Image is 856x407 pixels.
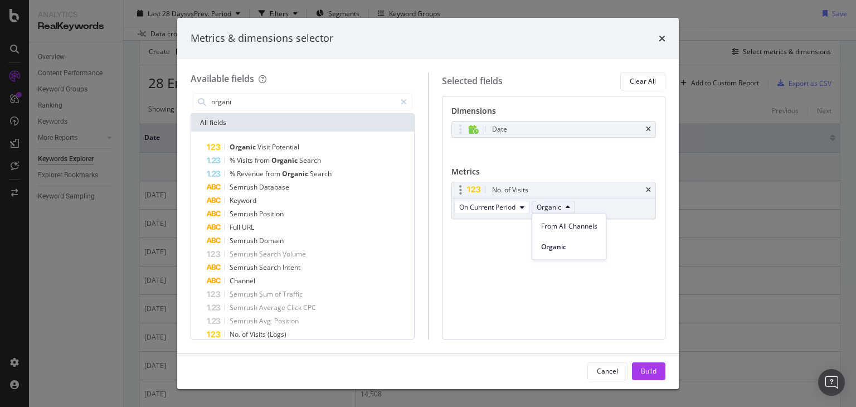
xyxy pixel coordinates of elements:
[230,249,259,259] span: Semrush
[532,201,575,214] button: Organic
[230,263,259,272] span: Semrush
[230,209,259,219] span: Semrush
[230,156,237,165] span: %
[259,236,284,245] span: Domain
[230,182,259,192] span: Semrush
[587,362,628,380] button: Cancel
[283,289,303,299] span: Traffic
[310,169,332,178] span: Search
[537,202,561,212] span: Organic
[259,182,289,192] span: Database
[230,236,259,245] span: Semrush
[230,196,256,205] span: Keyword
[191,114,414,132] div: All fields
[272,142,299,152] span: Potential
[442,75,503,88] div: Selected fields
[454,201,529,214] button: On Current Period
[287,303,303,312] span: Click
[459,202,515,212] span: On Current Period
[191,72,254,85] div: Available fields
[259,263,283,272] span: Search
[255,156,271,165] span: from
[257,142,272,152] span: Visit
[541,242,597,252] span: Organic
[259,303,287,312] span: Average
[541,221,597,231] span: From All Channels
[259,316,274,326] span: Avg.
[230,222,242,232] span: Full
[597,366,618,376] div: Cancel
[632,362,665,380] button: Build
[303,303,316,312] span: CPC
[451,105,656,121] div: Dimensions
[230,316,259,326] span: Semrush
[451,166,656,182] div: Metrics
[267,330,286,339] span: (Logs)
[283,249,306,259] span: Volume
[451,182,656,219] div: No. of VisitstimesOn Current PeriodOrganic
[250,330,267,339] span: Visits
[210,94,396,110] input: Search by field name
[620,72,665,90] button: Clear All
[259,249,283,259] span: Search
[242,222,254,232] span: URL
[177,18,679,389] div: modal
[265,169,282,178] span: from
[230,169,237,178] span: %
[492,185,528,196] div: No. of Visits
[259,289,275,299] span: Sum
[274,316,299,326] span: Position
[659,31,665,46] div: times
[492,124,507,135] div: Date
[259,209,284,219] span: Position
[282,169,310,178] span: Organic
[818,369,845,396] div: Open Intercom Messenger
[230,330,242,339] span: No.
[283,263,300,272] span: Intent
[641,366,656,376] div: Build
[237,156,255,165] span: Visits
[242,330,250,339] span: of
[646,187,651,193] div: times
[299,156,321,165] span: Search
[451,121,656,138] div: Datetimes
[275,289,283,299] span: of
[630,76,656,86] div: Clear All
[646,126,651,133] div: times
[230,303,259,312] span: Semrush
[230,142,257,152] span: Organic
[271,156,299,165] span: Organic
[191,31,333,46] div: Metrics & dimensions selector
[230,276,255,285] span: Channel
[230,289,259,299] span: Semrush
[237,169,265,178] span: Revenue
